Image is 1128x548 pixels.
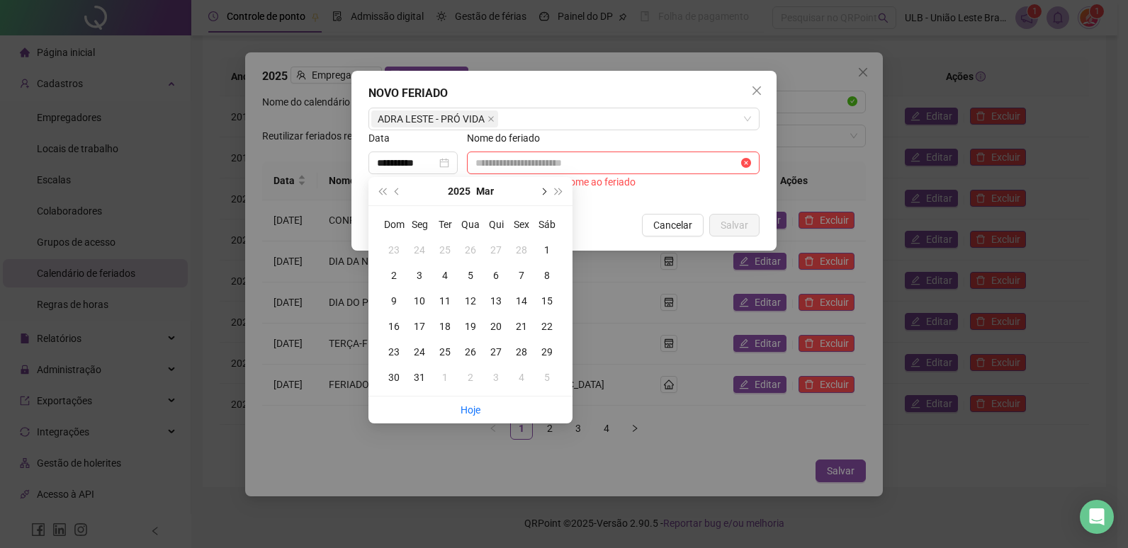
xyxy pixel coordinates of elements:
div: Open Intercom Messenger [1080,500,1114,534]
span: close [751,85,762,96]
td: 2025-03-11 [432,288,458,314]
td: 2025-03-24 [407,339,432,365]
div: 5 [538,369,555,386]
td: 2025-03-13 [483,288,509,314]
div: 11 [436,292,453,309]
td: 2025-03-22 [534,314,560,339]
td: 2025-03-21 [509,314,534,339]
td: 2025-03-08 [534,263,560,288]
div: 18 [436,318,453,335]
td: 2025-03-23 [381,339,407,365]
td: 2025-03-19 [458,314,483,339]
div: 23 [385,241,402,258]
div: 1 [538,241,555,258]
div: 24 [411,343,428,360]
div: 12 [462,292,479,309]
label: Data [368,130,399,146]
div: 26 [462,241,479,258]
td: 2025-03-02 [381,263,407,288]
td: 2025-03-12 [458,288,483,314]
td: 2025-03-16 [381,314,407,339]
td: 2025-03-03 [407,263,432,288]
div: NOVO FERIADO [368,85,760,102]
td: 2025-04-03 [483,365,509,390]
div: 4 [436,267,453,284]
div: 8 [538,267,555,284]
div: 10 [411,292,428,309]
div: 24 [411,241,428,258]
div: 3 [411,267,428,284]
td: 2025-03-29 [534,339,560,365]
div: 28 [513,241,530,258]
div: 2 [462,369,479,386]
div: 7 [513,267,530,284]
td: 2025-03-07 [509,263,534,288]
div: 31 [411,369,428,386]
div: 26 [462,343,479,360]
div: 4 [513,369,530,386]
div: 15 [538,292,555,309]
td: 2025-03-28 [509,339,534,365]
td: 2025-02-24 [407,237,432,263]
div: 30 [385,369,402,386]
div: 22 [538,318,555,335]
div: 3 [487,369,504,386]
span: ADRA LESTE - PRÓ VIDA [371,110,498,127]
div: 9 [385,292,402,309]
td: 2025-03-25 [432,339,458,365]
td: 2025-04-02 [458,365,483,390]
div: 17 [411,318,428,335]
td: 2025-04-05 [534,365,560,390]
a: Hoje [461,404,480,416]
td: 2025-03-09 [381,288,407,314]
div: Você deve atribuir um nome ao feriado [467,174,760,190]
div: 2 [385,267,402,284]
span: Cancelar [653,217,692,233]
td: 2025-03-06 [483,263,509,288]
td: 2025-03-10 [407,288,432,314]
div: 5 [462,267,479,284]
td: 2025-03-30 [381,365,407,390]
td: 2025-03-18 [432,314,458,339]
td: 2025-02-28 [509,237,534,263]
td: 2025-03-27 [483,339,509,365]
td: 2025-03-31 [407,365,432,390]
td: 2025-03-04 [432,263,458,288]
td: 2025-02-23 [381,237,407,263]
th: Dom [381,212,407,237]
div: 21 [513,318,530,335]
button: prev-year [390,177,405,205]
td: 2025-03-17 [407,314,432,339]
div: 19 [462,318,479,335]
td: 2025-03-14 [509,288,534,314]
td: 2025-03-26 [458,339,483,365]
td: 2025-03-15 [534,288,560,314]
button: Cancelar [642,214,704,236]
td: 2025-02-25 [432,237,458,263]
td: 2025-02-27 [483,237,509,263]
div: 28 [513,343,530,360]
td: 2025-03-20 [483,314,509,339]
div: 23 [385,343,402,360]
button: Salvar [709,214,760,236]
span: close [487,115,495,122]
th: Sex [509,212,534,237]
button: next-year [535,177,551,205]
div: 6 [487,267,504,284]
button: month panel [476,177,494,205]
th: Ter [432,212,458,237]
label: Nome do feriado [467,130,549,146]
div: 27 [487,241,504,258]
div: 29 [538,343,555,360]
div: 13 [487,292,504,309]
td: 2025-03-01 [534,237,560,263]
div: 25 [436,241,453,258]
div: 20 [487,318,504,335]
button: super-prev-year [374,177,390,205]
div: 16 [385,318,402,335]
td: 2025-04-04 [509,365,534,390]
div: 25 [436,343,453,360]
button: Close [745,79,768,102]
th: Qui [483,212,509,237]
div: 27 [487,343,504,360]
